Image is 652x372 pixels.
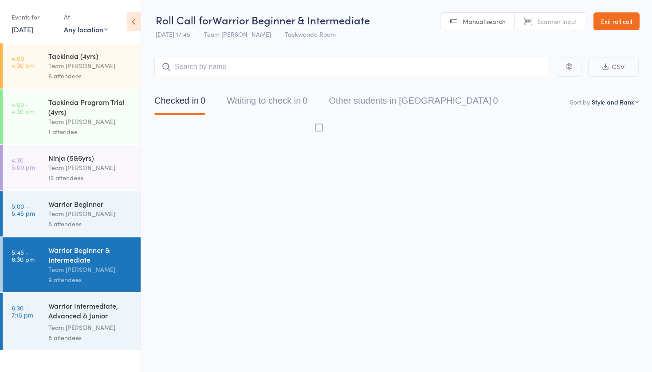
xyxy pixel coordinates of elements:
div: Team [PERSON_NAME] [48,264,133,275]
time: 5:45 - 6:30 pm [12,248,35,263]
div: Ninja (5&6yrs) [48,153,133,163]
span: Scanner input [537,17,577,26]
a: 4:00 -4:30 pmTaekinda (4yrs)Team [PERSON_NAME]6 attendees [3,43,141,89]
a: 5:45 -6:30 pmWarrior Beginner & IntermediateTeam [PERSON_NAME]9 attendees [3,237,141,292]
button: Waiting to check in0 [227,91,307,115]
div: Any location [64,24,108,34]
div: Team [PERSON_NAME] [48,61,133,71]
div: At [64,10,108,24]
div: 1 attendee [48,127,133,137]
div: 0 [200,96,205,105]
a: 4:00 -4:30 pmTaekinda Program Trial (4yrs)Team [PERSON_NAME]1 attendee [3,89,141,144]
div: Warrior Intermediate, Advanced & Junior [PERSON_NAME] [48,301,133,322]
div: 6 attendees [48,71,133,81]
a: Exit roll call [593,12,640,30]
div: 8 attendees [48,219,133,229]
div: Team [PERSON_NAME] [48,322,133,333]
a: 5:00 -5:45 pmWarrior BeginnerTeam [PERSON_NAME]8 attendees [3,191,141,236]
div: 0 [493,96,498,105]
button: Checked in0 [154,91,205,115]
a: 6:30 -7:15 pmWarrior Intermediate, Advanced & Junior [PERSON_NAME]Team [PERSON_NAME]8 attendees [3,293,141,350]
div: 9 attendees [48,275,133,285]
div: Taekinda Program Trial (4yrs) [48,97,133,116]
div: Events for [12,10,55,24]
button: Other students in [GEOGRAPHIC_DATA]0 [329,91,498,115]
span: Warrior Beginner & Intermediate [212,12,370,27]
input: Search by name [154,57,550,77]
time: 4:00 - 4:30 pm [12,101,35,115]
div: 0 [302,96,307,105]
div: Taekinda (4yrs) [48,51,133,61]
time: 6:30 - 7:15 pm [12,304,33,318]
a: 4:30 -5:00 pmNinja (5&6yrs)Team [PERSON_NAME]13 attendees [3,145,141,190]
div: 13 attendees [48,173,133,183]
div: Warrior Beginner [48,199,133,209]
div: 8 attendees [48,333,133,343]
time: 4:00 - 4:30 pm [12,54,35,69]
span: Roll Call for [156,12,212,27]
div: Team [PERSON_NAME] [48,116,133,127]
div: Warrior Beginner & Intermediate [48,245,133,264]
span: [DATE] 17:45 [156,30,190,39]
span: Team [PERSON_NAME] [204,30,271,39]
time: 5:00 - 5:45 pm [12,202,35,217]
span: Taekwondo Room [285,30,336,39]
a: [DATE] [12,24,33,34]
label: Sort by [570,97,590,106]
div: Team [PERSON_NAME] [48,209,133,219]
button: CSV [588,58,639,77]
time: 4:30 - 5:00 pm [12,156,35,170]
div: Team [PERSON_NAME] [48,163,133,173]
div: Style and Rank [592,97,634,106]
span: Manual search [463,17,506,26]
